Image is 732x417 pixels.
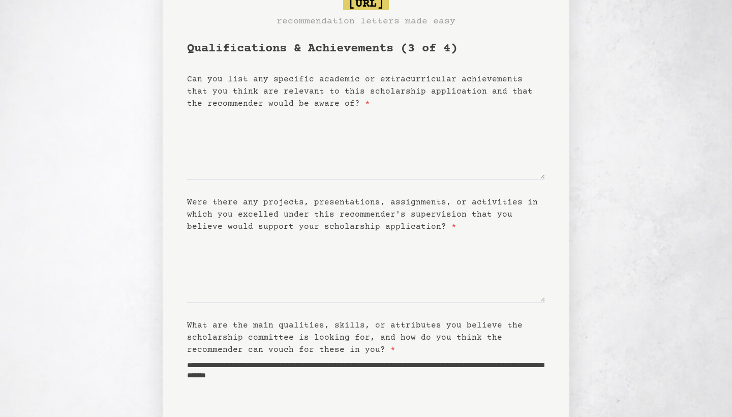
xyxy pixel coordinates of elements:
[187,198,538,231] label: Were there any projects, presentations, assignments, or activities in which you excelled under th...
[187,321,523,354] label: What are the main qualities, skills, or attributes you believe the scholarship committee is looki...
[277,14,455,28] h3: recommendation letters made easy
[187,75,533,108] label: Can you list any specific academic or extracurricular achievements that you think are relevant to...
[187,41,545,57] h1: Qualifications & Achievements (3 of 4)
